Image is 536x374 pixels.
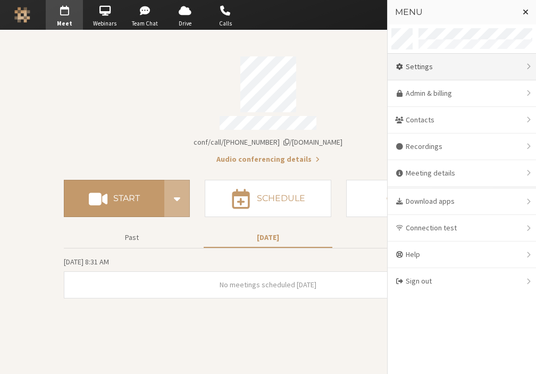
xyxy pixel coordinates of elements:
[64,257,109,267] span: [DATE] 8:31 AM
[388,188,536,215] div: Download apps
[388,107,536,134] div: Contacts
[64,49,472,165] section: Account details
[64,256,472,298] section: Today's Meetings
[127,19,164,28] span: Team Chat
[164,180,190,217] div: Start conference options
[340,228,468,247] button: Upcoming
[166,19,204,28] span: Drive
[205,180,331,217] button: Schedule
[395,7,514,17] h3: Menu
[388,134,536,160] div: Recordings
[388,215,536,242] div: Connection test
[46,19,83,28] span: Meet
[346,180,472,217] button: Join
[216,154,320,165] button: Audio conferencing details
[388,160,536,187] div: Meeting details
[194,137,342,147] span: Copy my meeting room link
[194,137,342,148] button: Copy my meeting room linkCopy my meeting room link
[14,7,30,23] img: Iotum
[113,194,140,203] h4: Start
[257,194,305,203] h4: Schedule
[86,19,123,28] span: Webinars
[388,54,536,80] div: Settings
[207,19,244,28] span: Calls
[388,80,536,107] a: Admin & billing
[388,268,536,294] div: Sign out
[68,228,196,247] button: Past
[204,228,332,247] button: [DATE]
[64,180,164,217] button: Start
[220,280,316,289] span: No meetings scheduled [DATE]
[388,242,536,268] div: Help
